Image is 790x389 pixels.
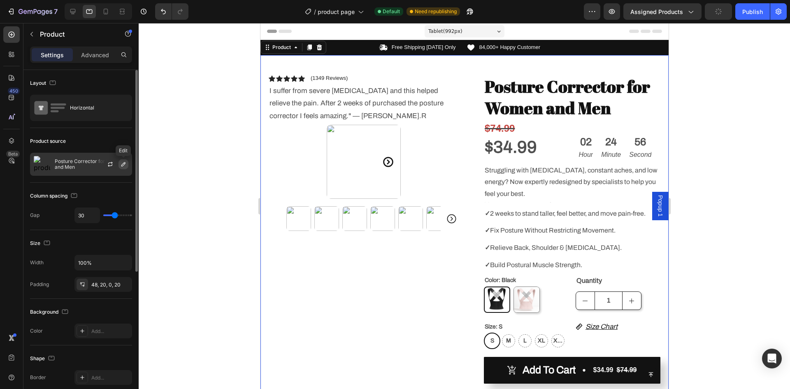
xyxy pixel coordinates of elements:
p: Product [40,29,110,39]
div: Product source [30,137,66,145]
div: Background [30,307,70,318]
p: Free Shipping [DATE] Only [131,21,195,28]
span: XXL [291,312,304,323]
div: Column spacing [30,191,79,202]
p: Build Postural Muscle Strength. [224,238,399,247]
p: Minute [341,126,360,138]
span: XL [276,312,286,323]
p: 84,000+ Happy Customer [219,21,280,28]
div: Add... [91,374,130,382]
p: (1349 Reviews) [50,52,87,58]
p: I suffer from severe [MEDICAL_DATA] and this helped relieve the pain. After 2 weeks of purchased ... [9,62,197,100]
strong: ✓ [224,221,230,228]
span: L [261,312,268,323]
span: Assigned Products [630,7,683,16]
div: Quantity [315,251,400,265]
span: Default [383,8,400,15]
div: $34.99 [223,112,309,136]
div: 56 [369,112,391,126]
button: Publish [735,3,770,20]
button: Carousel Next Arrow [186,190,197,201]
a: Size Chart [315,298,358,310]
div: 450 [8,88,20,94]
legend: Size: S [223,298,243,310]
p: Hour [318,126,333,138]
span: / [314,7,316,16]
strong: ✓ [224,238,230,245]
div: 02 [318,112,333,126]
div: 48, 20, 0, 20 [91,281,130,289]
span: M [244,312,252,323]
button: decrement [316,269,334,287]
div: Color [30,327,43,335]
div: Publish [742,7,763,16]
button: increment [362,269,381,287]
div: Undo/Redo [155,3,188,20]
input: quantity [334,269,362,287]
div: Size [30,238,52,249]
p: Relieve Back, Shoulder & [MEDICAL_DATA]. [224,221,399,229]
p: Posture Corrector for Women and Men [55,158,128,170]
span: Popup 1 [396,172,404,193]
div: Padding [30,281,49,288]
h1: Posture Corrector for Women and Men [223,52,400,96]
input: Auto [75,255,132,270]
p: 2 weeks to stand taller, feel better, and move pain-free. [224,186,399,195]
span: Need republishing [415,8,457,15]
button: Assigned Products [623,3,702,20]
div: Shape [30,353,56,364]
div: $74.99 [223,98,400,112]
input: Auto [75,208,100,223]
p: Second [369,126,391,138]
img: product feature img [34,156,50,172]
span: product page [318,7,355,16]
div: Layout [30,78,58,89]
legend: Color: Black [223,251,256,263]
strong: ✓ [224,187,230,194]
p: Struggling with [MEDICAL_DATA], constant aches, and low energy? Now expertly redesigned by specia... [224,142,399,177]
button: 7 [3,3,61,20]
div: Gap [30,212,39,219]
p: Settings [41,51,64,59]
div: Border [30,374,46,381]
p: Size Chart [325,298,358,310]
div: 24 [341,112,360,126]
p: Fix Posture Without Restricting Movement. [224,203,399,212]
p: 7 [54,7,58,16]
div: Product [10,21,32,28]
span: Tablet ( 992 px) [168,4,202,12]
button: Carousel Next Arrow [122,133,134,145]
button: Add to cart [223,334,400,361]
div: Width [30,259,44,266]
span: S [228,312,235,323]
p: Advanced [81,51,109,59]
div: Open Intercom Messenger [762,349,782,368]
div: Horizontal [70,98,120,117]
iframe: Design area [260,23,669,389]
div: Beta [6,151,20,157]
strong: ✓ [224,204,230,211]
div: Add... [91,328,130,335]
